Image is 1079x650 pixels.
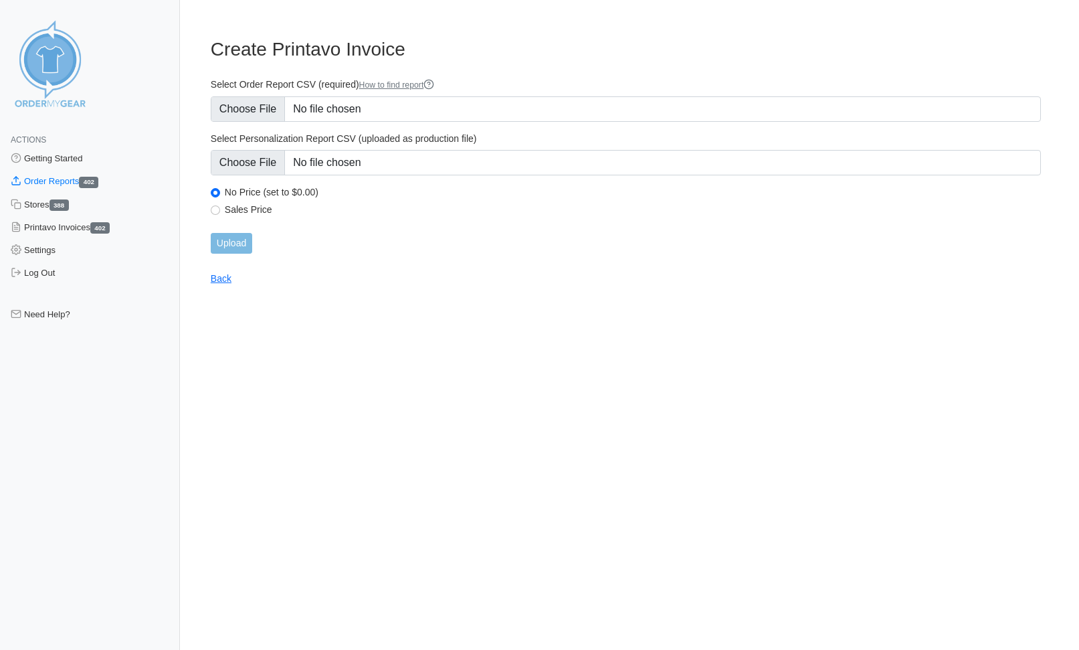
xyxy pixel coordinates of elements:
input: Upload [211,233,252,254]
label: No Price (set to $0.00) [225,186,1041,198]
a: How to find report [359,80,435,90]
h3: Create Printavo Invoice [211,38,1041,61]
span: Actions [11,135,46,145]
a: Back [211,273,231,284]
span: 402 [79,177,98,188]
label: Sales Price [225,204,1041,216]
label: Select Personalization Report CSV (uploaded as production file) [211,133,1041,145]
span: 388 [50,199,69,211]
label: Select Order Report CSV (required) [211,78,1041,91]
span: 402 [90,222,110,234]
